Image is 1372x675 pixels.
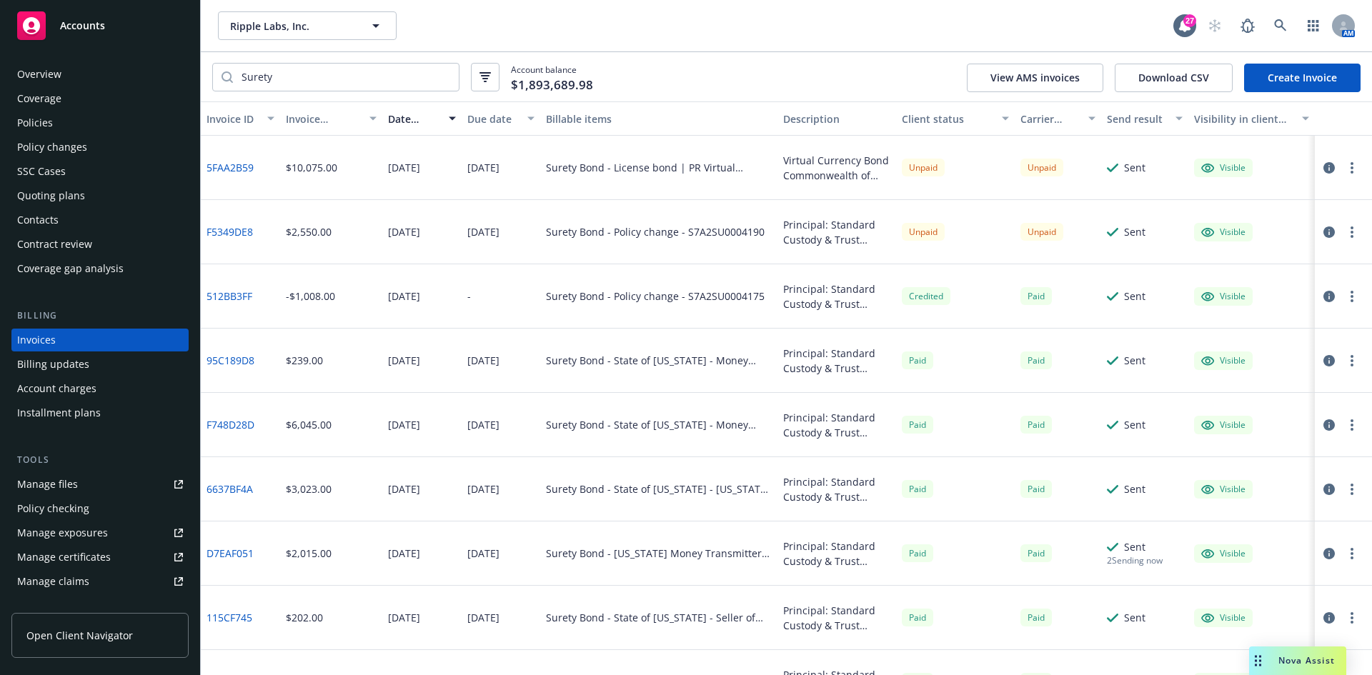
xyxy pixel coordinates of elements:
[207,417,254,432] a: F748D28D
[17,160,66,183] div: SSC Cases
[546,224,765,239] div: Surety Bond - Policy change - S7A2SU0004190
[1201,419,1246,431] div: Visible
[207,353,254,368] a: 95C189D8
[280,101,383,136] button: Invoice amount
[1194,111,1293,126] div: Visibility in client dash
[902,223,945,241] div: Unpaid
[1201,547,1246,560] div: Visible
[17,401,101,424] div: Installment plans
[902,544,933,562] div: Paid
[17,111,53,134] div: Policies
[1020,480,1052,498] span: Paid
[1201,611,1246,624] div: Visible
[388,417,420,432] div: [DATE]
[902,609,933,626] span: Paid
[467,546,499,561] div: [DATE]
[1299,11,1328,40] a: Switch app
[17,257,124,280] div: Coverage gap analysis
[11,87,189,110] a: Coverage
[1266,11,1295,40] a: Search
[467,160,499,175] div: [DATE]
[902,287,950,305] div: Credited
[11,63,189,86] a: Overview
[1020,416,1052,434] span: Paid
[286,111,362,126] div: Invoice amount
[207,610,252,625] a: 115CF745
[1124,160,1145,175] div: Sent
[60,20,105,31] span: Accounts
[783,474,890,504] div: Principal: Standard Custody & Trust Company Obligee: State of [US_STATE] Bond Amount: $150,000.00...
[1124,610,1145,625] div: Sent
[286,160,337,175] div: $10,075.00
[17,87,61,110] div: Coverage
[388,481,420,496] div: [DATE]
[967,64,1103,92] button: View AMS invoices
[783,153,890,183] div: Virtual Currency Bond Commonwealth of [US_STATE] Bond Amount: $500,000. Renewal Premium Due
[546,546,772,561] div: Surety Bond - [US_STATE] Money Transmitter License - S7A2SU0004176
[17,497,89,520] div: Policy checking
[1020,351,1052,369] div: Paid
[207,160,254,175] a: 5FAA2B59
[511,76,593,94] span: $1,893,689.98
[540,101,777,136] button: Billable items
[388,289,420,304] div: [DATE]
[1020,609,1052,626] div: Paid
[1107,111,1167,126] div: Send result
[11,6,189,46] a: Accounts
[511,64,593,90] span: Account balance
[17,329,56,351] div: Invoices
[1201,161,1246,174] div: Visible
[1015,101,1102,136] button: Carrier status
[783,111,890,126] div: Description
[17,570,89,593] div: Manage claims
[1107,554,1163,566] div: 2 Sending now
[207,111,259,126] div: Invoice ID
[388,610,420,625] div: [DATE]
[11,473,189,496] a: Manage files
[783,281,890,311] div: Principal: Standard Custody & Trust Company Obligee: State of [US_STATE] Bond Amount: $50,000.00 ...
[902,159,945,176] div: Unpaid
[1201,290,1246,303] div: Visible
[11,257,189,280] a: Coverage gap analysis
[388,160,420,175] div: [DATE]
[1244,64,1361,92] a: Create Invoice
[207,546,254,561] a: D7EAF051
[11,570,189,593] a: Manage claims
[11,453,189,467] div: Tools
[546,111,772,126] div: Billable items
[388,111,440,126] div: Date issued
[546,481,772,496] div: Surety Bond - State of [US_STATE] - [US_STATE] Money Transmitter License - S7A2SU0004177
[1188,101,1315,136] button: Visibility in client dash
[1201,483,1246,496] div: Visible
[1278,654,1335,666] span: Nova Assist
[783,346,890,376] div: Principal: Standard Custody & Trust Company Obligee: State of [US_STATE] Bond Amount: $25,000.00 ...
[11,353,189,376] a: Billing updates
[11,209,189,231] a: Contacts
[783,410,890,440] div: Principal: Standard Custody & Trust Company Obligee: State [US_STATE] Bond Amount: $300,000.00 [U...
[233,64,459,91] input: Filter by keyword...
[11,309,189,323] div: Billing
[11,329,189,351] a: Invoices
[902,480,933,498] span: Paid
[902,351,933,369] div: Paid
[17,546,111,569] div: Manage certificates
[1124,539,1145,554] div: Sent
[230,19,354,34] span: Ripple Labs, Inc.
[546,160,772,175] div: Surety Bond - License bond | PR Virtual Currency Bond - S7A2SU00002764
[286,224,332,239] div: $2,550.00
[286,546,332,561] div: $2,015.00
[546,610,772,625] div: Surety Bond - State of [US_STATE] - Seller of Checks Bond - S7A2SU000418300
[17,521,108,544] div: Manage exposures
[783,603,890,633] div: Principal: Standard Custody & Trust Company, LLC Obligee: State of [US_STATE] Bond Amount: $10,00...
[201,101,280,136] button: Invoice ID
[1020,159,1063,176] div: Unpaid
[17,594,84,617] div: Manage BORs
[783,539,890,569] div: Principal: Standard Custody & Trust Company Obligee: State of [US_STATE] [US_STATE] Money Transmi...
[1124,481,1145,496] div: Sent
[1101,101,1188,136] button: Send result
[462,101,541,136] button: Due date
[1020,223,1063,241] div: Unpaid
[286,417,332,432] div: $6,045.00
